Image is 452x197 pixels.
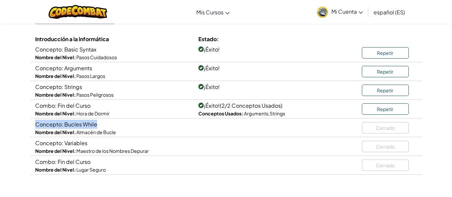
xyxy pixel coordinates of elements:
span: Concepto: Strings [35,83,82,90]
span: español (ES) [374,9,405,16]
span: Pasos Cuidadosos [76,54,117,60]
a: español (ES) [370,3,408,21]
span: Mi Cuenta [331,8,363,15]
span: ¡Éxito! [198,102,282,109]
a: Mi Cuenta [314,1,366,22]
strong: Nombre del Nivel: [35,54,76,60]
span: Strings [270,110,285,116]
span: Concepto: Basic Syntax [35,46,96,53]
img: avatar [317,7,328,18]
span: Combo: Fin del Curso [35,158,90,165]
span: , [268,110,270,116]
strong: Nombre del Nivel: [35,129,76,135]
span: ¡Éxito! [198,83,220,90]
a: Mis Cursos [193,3,233,21]
strong: Nombre del Nivel: [35,167,76,173]
span: ¡Éxito! [198,65,220,72]
span: Mis Cursos [196,9,223,16]
strong: Conceptos Usados: [198,110,243,116]
span: Almacén de Bucle [76,129,116,135]
span: (2/2 Conceptos Usados) [220,102,282,109]
a: Repetir [362,85,409,96]
span: Introducción a la Informática [35,35,109,42]
strong: Nombre del Nivel: [35,110,76,116]
span: Concepto: Arguments [35,65,92,72]
span: Hora de Dormir [76,110,110,116]
span: Lugar Seguro [76,167,106,173]
span: Arguments [244,110,268,116]
strong: Nombre del Nivel: [35,92,76,98]
span: Maestro de los Nombres Depurar [76,148,149,154]
span: Pasos Largos [76,73,105,79]
a: Repetir [362,66,409,77]
img: CodeCombat logo [49,5,107,19]
span: ¡Éxito! [198,46,220,53]
span: Combo: Fin del Curso [35,102,90,109]
span: Concepto: Bucles While [35,121,97,128]
span: Concepto: Variables [35,139,87,146]
a: Repetir [362,47,409,59]
span: Pasos Peligrosos [76,92,114,98]
strong: Nombre del Nivel: [35,148,76,154]
span: Estado: [198,35,219,42]
strong: Nombre del Nivel: [35,73,76,79]
a: Repetir [362,103,409,115]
